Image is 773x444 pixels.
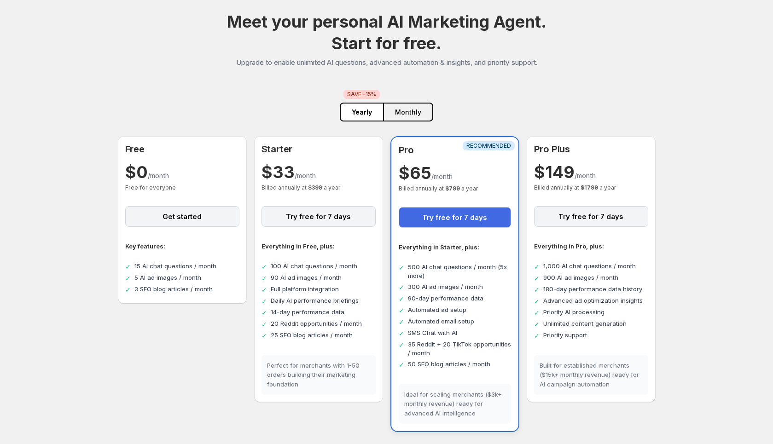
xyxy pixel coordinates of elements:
span: ✓ [534,331,540,340]
span: ✓ [262,262,267,271]
p: Key features: [125,242,239,251]
span: Priority support [543,331,587,340]
p: Upgrade to enable unlimited AI questions, advanced automation & insights, and priority support. [236,58,537,67]
h1: Meet your personal AI Marketing Agent. [227,11,546,54]
span: ✓ [534,319,540,329]
span: ✓ [262,308,267,317]
span: Unlimited content generation [543,319,627,329]
p: Everything in Starter, plus: [399,242,511,252]
span: ✓ [534,296,540,306]
span: ✓ [399,306,404,315]
span: 90-day performance data [408,294,483,303]
span: 180-day performance data history [543,285,642,294]
h2: Free [125,144,239,155]
span: ✓ [399,340,404,350]
span: /month [575,172,596,179]
span: $ 0 [125,162,148,182]
span: Automated email setup [408,317,474,326]
span: ✓ [125,285,131,294]
span: RECOMMENDED [466,142,511,150]
div: Built for established merchants ($15k+ monthly revenue) ready for AI campaign automation [534,355,648,395]
span: /month [148,172,169,179]
div: Perfect for merchants with 1-50 orders building their marketing foundation [262,355,376,395]
span: SAVE -15% [347,91,376,98]
button: Try free for 7 days [399,207,511,228]
span: 5 AI ad images / month [134,273,201,283]
span: Advanced ad optimization insights [543,296,643,306]
span: 15 AI chat questions / month [134,262,216,271]
span: 35 Reddit + 20 TikTok opportunities / month [408,340,511,358]
span: ✓ [534,308,540,317]
button: Try free for 7 days [262,206,376,227]
span: $ 149 [534,162,575,182]
p: Billed annually at a year [399,185,511,192]
p: Billed annually at a year [262,184,376,191]
span: Daily AI performance briefings [271,296,359,306]
strong: $ 399 [308,184,322,191]
span: ✓ [399,317,404,327]
span: SMS Chat with AI [408,329,457,338]
span: 100 AI chat questions / month [271,262,357,271]
p: Billed annually at a year [534,184,648,191]
span: /month [431,173,453,180]
span: /month [295,172,316,179]
span: ✓ [125,273,131,283]
h2: Starter [262,144,376,155]
span: ✓ [534,285,540,294]
span: 20 Reddit opportunities / month [271,319,362,329]
p: Everything in Pro, plus: [534,242,648,251]
span: 50 SEO blog articles / month [408,360,490,369]
span: Start for free. [331,33,442,53]
span: 90 AI ad images / month [271,273,342,283]
h2: Pro Plus [534,144,648,155]
span: ✓ [534,273,540,283]
span: Full platform integration [271,285,339,294]
span: Automated ad setup [408,306,466,315]
div: Ideal for scaling merchants ($3k+ monthly revenue) ready for advanced AI intelligence [399,384,511,424]
span: ✓ [262,273,267,283]
span: 25 SEO blog articles / month [271,331,353,340]
button: Get started [125,206,239,227]
span: 14-day performance data [271,308,344,317]
span: ✓ [262,285,267,294]
h2: Pro [399,144,511,156]
span: $ 33 [262,162,295,182]
span: ✓ [534,262,540,271]
button: Yearly [340,103,384,121]
button: Try free for 7 days [534,206,648,227]
span: 3 SEO blog articles / month [134,285,213,294]
span: $ 65 [399,163,431,183]
span: 500 AI chat questions / month (5x more) [408,263,511,281]
strong: $ 1799 [581,184,598,191]
button: Monthly [384,103,433,121]
span: ✓ [262,319,267,329]
span: ✓ [262,331,267,340]
span: 900 AI ad images / month [543,273,618,283]
span: 1,000 AI chat questions / month [543,262,636,271]
span: ✓ [399,263,404,272]
span: ✓ [399,329,404,338]
p: Everything in Free, plus: [262,242,376,251]
p: Free for everyone [125,184,239,191]
span: ✓ [262,296,267,306]
span: ✓ [399,360,404,369]
strong: $ 799 [445,185,460,192]
span: ✓ [125,262,131,271]
span: Priority AI processing [543,308,604,317]
span: 300 AI ad images / month [408,283,483,292]
span: ✓ [399,294,404,304]
span: ✓ [399,283,404,292]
